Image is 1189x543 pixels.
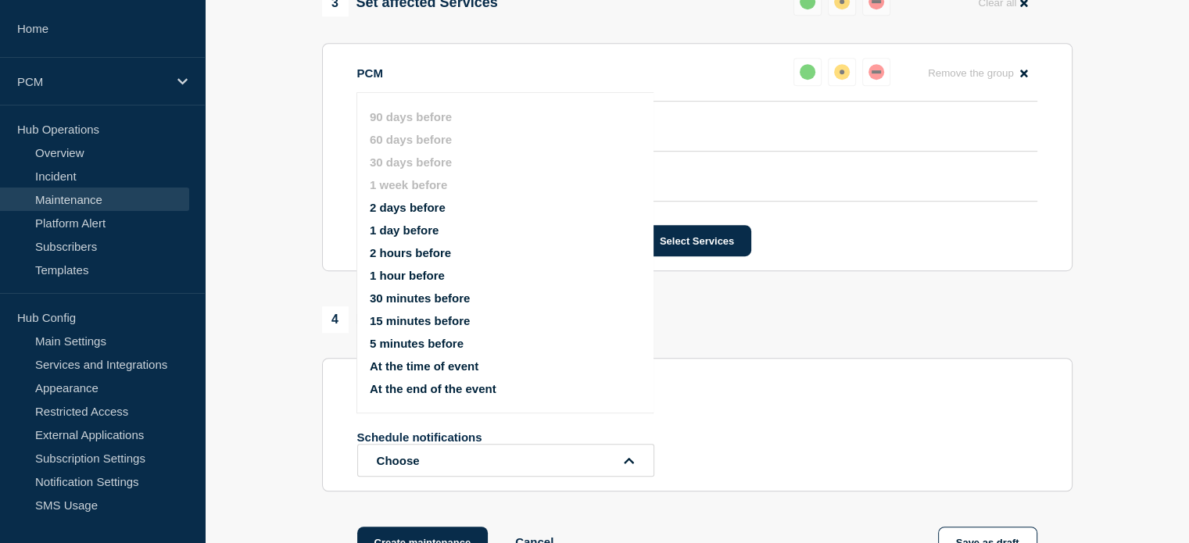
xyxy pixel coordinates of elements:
[370,178,447,191] button: 1 week before
[357,430,607,444] p: Schedule notifications
[322,306,442,333] div: Notifications
[370,359,478,373] button: At the time of event
[370,223,439,237] button: 1 day before
[919,58,1037,88] button: Remove the group
[370,201,446,214] button: 2 days before
[370,110,452,123] button: 90 days before
[370,133,452,146] button: 60 days before
[793,58,822,86] button: up
[370,155,452,169] button: 30 days before
[862,58,890,86] button: down
[800,64,815,80] div: up
[370,382,496,395] button: At the end of the event
[370,291,470,305] button: 30 minutes before
[643,225,751,256] button: Select Services
[322,306,349,333] span: 4
[828,58,856,86] button: affected
[868,64,884,80] div: down
[370,246,451,259] button: 2 hours before
[834,64,850,80] div: affected
[357,66,383,80] p: PCM
[370,337,464,350] button: 5 minutes before
[928,67,1014,79] span: Remove the group
[17,75,167,88] p: PCM
[370,314,470,327] button: 15 minutes before
[370,269,445,282] button: 1 hour before
[357,444,654,477] button: open dropdown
